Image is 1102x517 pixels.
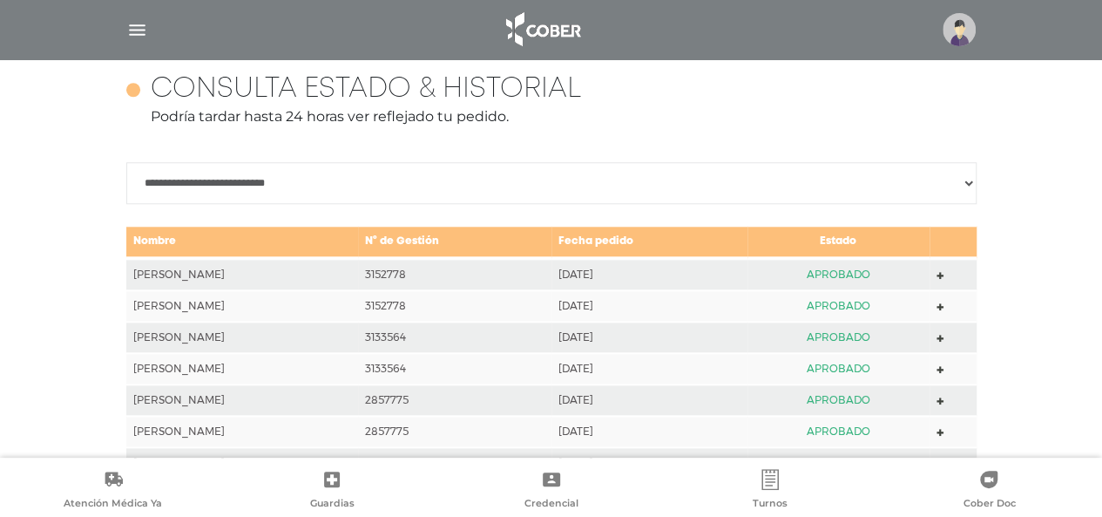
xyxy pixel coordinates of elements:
td: APROBADO [747,416,930,447]
span: Guardias [310,497,355,513]
span: Credencial [524,497,578,513]
td: Nombre [126,226,358,258]
td: [DATE] [551,353,747,384]
p: Podría tardar hasta 24 horas ver reflejado tu pedido. [126,106,977,127]
td: APROBADO [747,447,930,479]
td: [DATE] [551,322,747,353]
td: Estado [747,226,930,258]
td: APROBADO [747,258,930,290]
td: [PERSON_NAME] [126,353,358,384]
span: Turnos [753,497,788,513]
td: [PERSON_NAME] [126,322,358,353]
td: 2857775 [358,384,551,416]
td: 2744165 [358,447,551,479]
td: N° de Gestión [358,226,551,258]
a: Cober Doc [880,469,1099,514]
td: 3133564 [358,322,551,353]
td: APROBADO [747,384,930,416]
td: [PERSON_NAME] [126,258,358,290]
td: [DATE] [551,447,747,479]
span: Cober Doc [963,497,1015,513]
img: Cober_menu-lines-white.svg [126,19,148,41]
a: Guardias [222,469,441,514]
td: [DATE] [551,258,747,290]
td: 3133564 [358,353,551,384]
h4: Consulta estado & historial [151,73,581,106]
img: profile-placeholder.svg [943,13,976,46]
td: [DATE] [551,416,747,447]
td: APROBADO [747,322,930,353]
img: logo_cober_home-white.png [497,9,588,51]
td: 3152778 [358,290,551,322]
td: APROBADO [747,290,930,322]
a: Turnos [660,469,879,514]
td: [PERSON_NAME] [126,416,358,447]
span: Atención Médica Ya [64,497,162,513]
td: [PERSON_NAME] [126,384,358,416]
a: Atención Médica Ya [3,469,222,514]
td: [PERSON_NAME] [126,290,358,322]
td: [DATE] [551,384,747,416]
td: [PERSON_NAME] [126,447,358,479]
td: 2857775 [358,416,551,447]
td: APROBADO [747,353,930,384]
td: Fecha pedido [551,226,747,258]
td: 3152778 [358,258,551,290]
a: Credencial [442,469,660,514]
td: [DATE] [551,290,747,322]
